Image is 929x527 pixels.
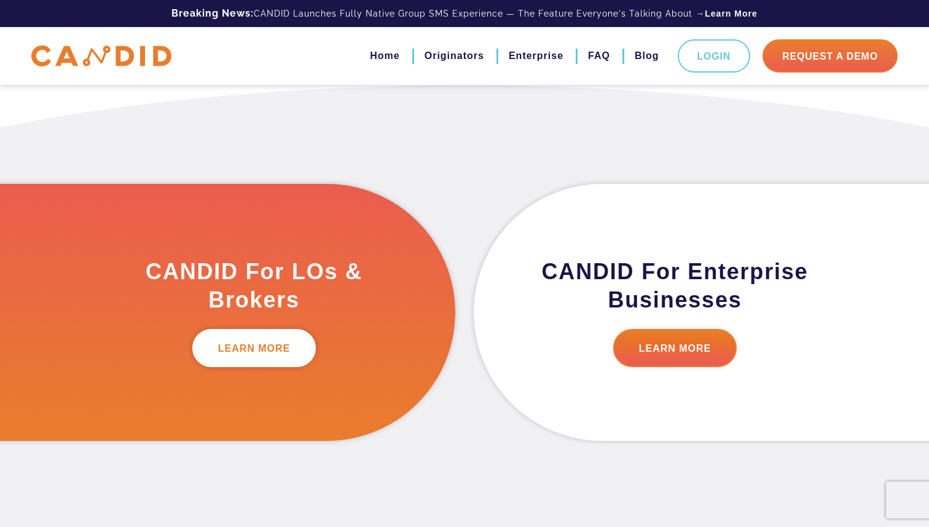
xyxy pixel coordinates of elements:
[171,7,254,19] b: Breaking News:
[588,46,610,66] a: FAQ
[370,46,399,66] a: Home
[678,39,751,73] a: Login
[705,7,757,20] a: Learn More
[425,46,484,66] a: Originators
[762,39,898,73] a: Request A Demo
[192,329,316,367] a: LEARN MORE
[635,46,659,66] a: Blog
[535,258,815,314] h3: CANDID For Enterprise Businesses
[114,258,394,314] h3: CANDID For LOs & Brokers
[31,46,171,67] img: CANDID APP
[613,329,737,367] a: LEARN MORE
[509,46,563,66] a: Enterprise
